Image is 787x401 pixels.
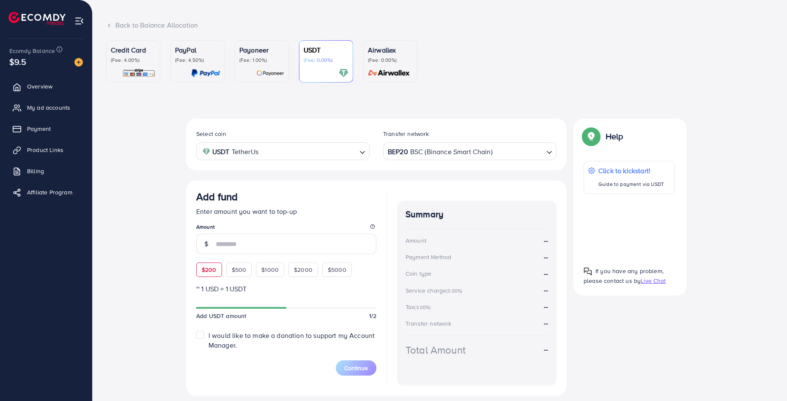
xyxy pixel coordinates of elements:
[294,265,313,274] span: $2000
[406,343,466,357] div: Total Amount
[106,20,773,30] div: Back to Balance Allocation
[328,265,346,274] span: $5000
[196,191,238,203] h3: Add fund
[544,302,548,311] strong: --
[196,206,376,216] p: Enter amount you want to top-up
[175,45,220,55] p: PayPal
[27,146,63,154] span: Product Links
[6,99,86,116] a: My ad accounts
[406,303,433,311] div: Tax
[261,265,279,274] span: $1000
[383,142,557,160] div: Search for option
[74,58,83,66] img: image
[544,318,548,328] strong: --
[256,68,284,78] img: card
[383,130,429,138] label: Transfer network
[544,285,548,295] strong: --
[544,269,548,279] strong: --
[544,252,548,262] strong: --
[196,130,226,138] label: Select coin
[304,45,348,55] p: USDT
[369,312,376,320] span: 1/2
[111,45,156,55] p: Credit Card
[175,57,220,64] p: (Fee: 4.50%)
[339,68,348,78] img: card
[196,312,246,320] span: Add USDT amount
[239,45,284,55] p: Payoneer
[232,265,247,274] span: $500
[27,82,52,91] span: Overview
[406,286,465,295] div: Service charge
[6,184,86,201] a: Affiliate Program
[336,360,376,376] button: Continue
[191,68,220,78] img: card
[414,304,431,311] small: (3.00%)
[27,124,51,133] span: Payment
[598,166,664,176] p: Click to kickstart!
[74,16,84,26] img: menu
[584,129,599,144] img: Popup guide
[27,167,44,175] span: Billing
[406,236,426,245] div: Amount
[8,12,66,25] img: logo
[344,364,368,372] span: Continue
[598,179,664,189] p: Guide to payment via USDT
[368,57,413,64] p: (Fee: 0.00%)
[6,120,86,137] a: Payment
[368,45,413,55] p: Airwallex
[494,145,543,158] input: Search for option
[584,267,664,285] span: If you have any problem, please contact us by
[111,57,156,64] p: (Fee: 4.00%)
[122,68,156,78] img: card
[304,57,348,64] p: (Fee: 0.00%)
[261,145,356,158] input: Search for option
[212,146,230,158] strong: USDT
[365,68,413,78] img: card
[239,57,284,64] p: (Fee: 1.00%)
[544,345,548,354] strong: --
[641,277,666,285] span: Live Chat
[9,55,27,68] span: $9.5
[27,188,72,196] span: Affiliate Program
[6,163,86,180] a: Billing
[203,148,210,155] img: coin
[406,269,431,278] div: Coin type
[196,142,370,160] div: Search for option
[406,253,451,261] div: Payment Method
[544,236,548,246] strong: --
[388,146,408,158] strong: BEP20
[406,319,452,328] div: Transfer network
[751,363,781,395] iframe: Chat
[232,146,258,158] span: TetherUs
[6,141,86,158] a: Product Links
[406,209,548,220] h4: Summary
[606,131,623,141] p: Help
[446,288,462,294] small: (3.00%)
[6,78,86,95] a: Overview
[27,103,70,112] span: My ad accounts
[208,331,375,350] span: I would like to make a donation to support my Account Manager.
[196,284,376,294] p: ~ 1 USD = 1 USDT
[202,265,217,274] span: $200
[196,223,376,234] legend: Amount
[584,267,592,276] img: Popup guide
[9,47,55,55] span: Ecomdy Balance
[410,146,493,158] span: BSC (Binance Smart Chain)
